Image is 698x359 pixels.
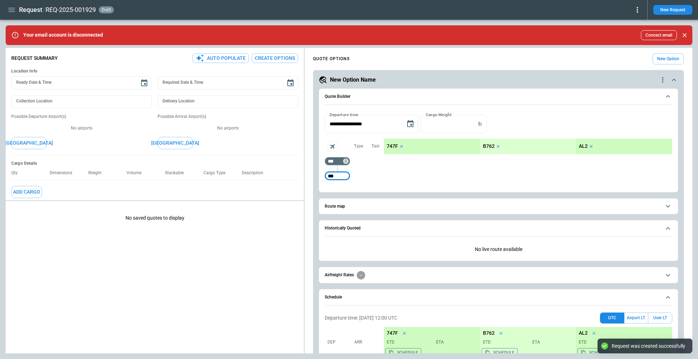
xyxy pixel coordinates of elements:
[612,343,685,349] div: Request was created successfully
[325,89,672,105] button: Quote Builder
[325,295,342,300] h6: Schedule
[192,53,249,63] button: Auto Populate
[88,170,107,176] p: Weight
[624,313,648,323] button: Airport LT
[100,7,112,12] span: draft
[252,53,298,63] button: Create Options
[11,69,298,74] h6: Location Info
[403,117,417,131] button: Choose date, selected date is Oct 5, 2025
[11,114,152,120] p: Possible Departure Airport(s)
[653,53,684,64] button: New Option
[325,315,397,321] p: Departure time: [DATE] 12:00 UTC
[483,143,495,149] p: B762
[158,114,298,120] p: Possible Arrival Airport(s)
[11,170,23,176] p: Qty
[11,137,47,149] button: [GEOGRAPHIC_DATA]
[11,55,58,61] p: Request Summary
[680,27,690,43] div: dismiss
[325,115,672,184] div: Quote Builder
[325,241,672,258] p: No live route available
[11,161,298,166] h6: Cargo Details
[433,339,477,345] p: ETA
[577,348,613,357] button: Copy the aircraft schedule to your clipboard
[600,313,624,323] button: UTC
[325,220,672,237] button: Historically Quoted
[372,143,379,149] p: Taxi
[327,141,338,152] span: Aircraft selection
[23,32,103,38] p: Your email account is disconnected
[325,273,354,277] h6: Airfreight Rates
[387,330,398,336] p: 747F
[483,339,527,345] p: ETD
[319,76,678,84] button: New Option Namequote-option-actions
[325,289,672,306] button: Schedule
[482,348,518,357] button: Copy the aircraft schedule to your clipboard
[325,94,350,99] h6: Quote Builder
[158,125,298,131] p: No airports
[50,170,78,176] p: Dimensions
[313,57,350,61] h4: QUOTE OPTIONS
[385,348,421,357] button: Copy the aircraft schedule to your clipboard
[325,157,350,165] div: Too short
[387,339,430,345] p: ETD
[325,241,672,258] div: Historically Quoted
[579,330,588,336] p: AL2
[648,313,672,323] button: User LT
[158,137,193,149] button: [GEOGRAPHIC_DATA]
[242,170,269,176] p: Description
[127,170,147,176] p: Volume
[11,186,42,198] button: Add Cargo
[579,143,588,149] p: AL2
[325,267,672,283] button: Airfreight Rates
[325,199,672,214] button: Route map
[579,339,623,345] p: ETD
[478,121,482,127] p: lb
[325,226,361,231] h6: Historically Quoted
[483,330,495,336] p: B762
[6,204,304,232] p: No saved quotes to display
[19,6,42,14] h1: Request
[354,143,363,149] p: Type
[653,5,692,15] button: New Request
[137,76,151,90] button: Choose date
[325,204,345,209] h6: Route map
[659,76,667,84] div: quote-option-actions
[11,125,152,131] p: No airports
[426,112,452,118] label: Cargo Weight
[330,112,359,118] label: Departure time
[529,339,573,345] p: ETA
[325,172,350,180] div: Too short
[354,339,379,345] p: Arr
[680,30,690,40] button: Close
[45,6,96,14] h2: REQ-2025-001929
[327,339,352,345] p: Dep
[387,143,398,149] p: 747F
[203,170,231,176] p: Cargo Type
[283,76,298,90] button: Choose date
[641,30,677,40] button: Connect email
[384,139,672,154] div: scrollable content
[165,170,189,176] p: Stackable
[330,76,376,84] h5: New Option Name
